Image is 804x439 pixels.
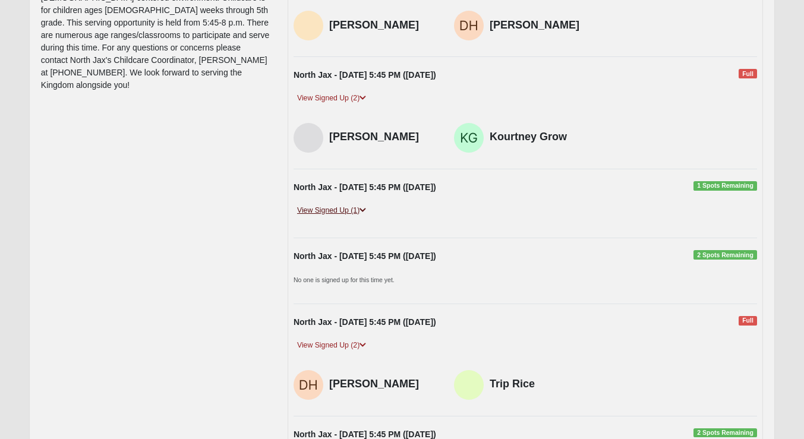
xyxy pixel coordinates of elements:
img: Heather Lousignont [294,11,323,40]
a: View Signed Up (1) [294,204,370,217]
strong: North Jax - [DATE] 5:45 PM ([DATE]) [294,182,436,192]
img: Trip Rice [454,370,484,400]
span: 2 Spots Remaining [693,428,757,438]
h4: [PERSON_NAME] [329,19,436,32]
strong: North Jax - [DATE] 5:45 PM ([DATE]) [294,317,436,327]
h4: [PERSON_NAME] [329,378,436,391]
strong: North Jax - [DATE] 5:45 PM ([DATE]) [294,70,436,80]
span: 2 Spots Remaining [693,250,757,260]
img: Jonathan Lebron-Sierra [294,123,323,153]
h4: Trip Rice [490,378,597,391]
strong: North Jax - [DATE] 5:45 PM ([DATE]) [294,251,436,261]
img: Demetri Hooker [294,370,323,400]
span: Full [739,69,757,78]
a: View Signed Up (2) [294,339,370,352]
span: Full [739,316,757,326]
a: View Signed Up (2) [294,92,370,105]
h4: Kourtney Grow [490,131,597,144]
h4: [PERSON_NAME] [329,131,436,144]
strong: North Jax - [DATE] 5:45 PM ([DATE]) [294,429,436,439]
span: 1 Spots Remaining [693,181,757,191]
small: No one is signed up for this time yet. [294,276,395,283]
h4: [PERSON_NAME] [490,19,597,32]
img: Demetri Hooker [454,11,484,40]
img: Kourtney Grow [454,123,484,153]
